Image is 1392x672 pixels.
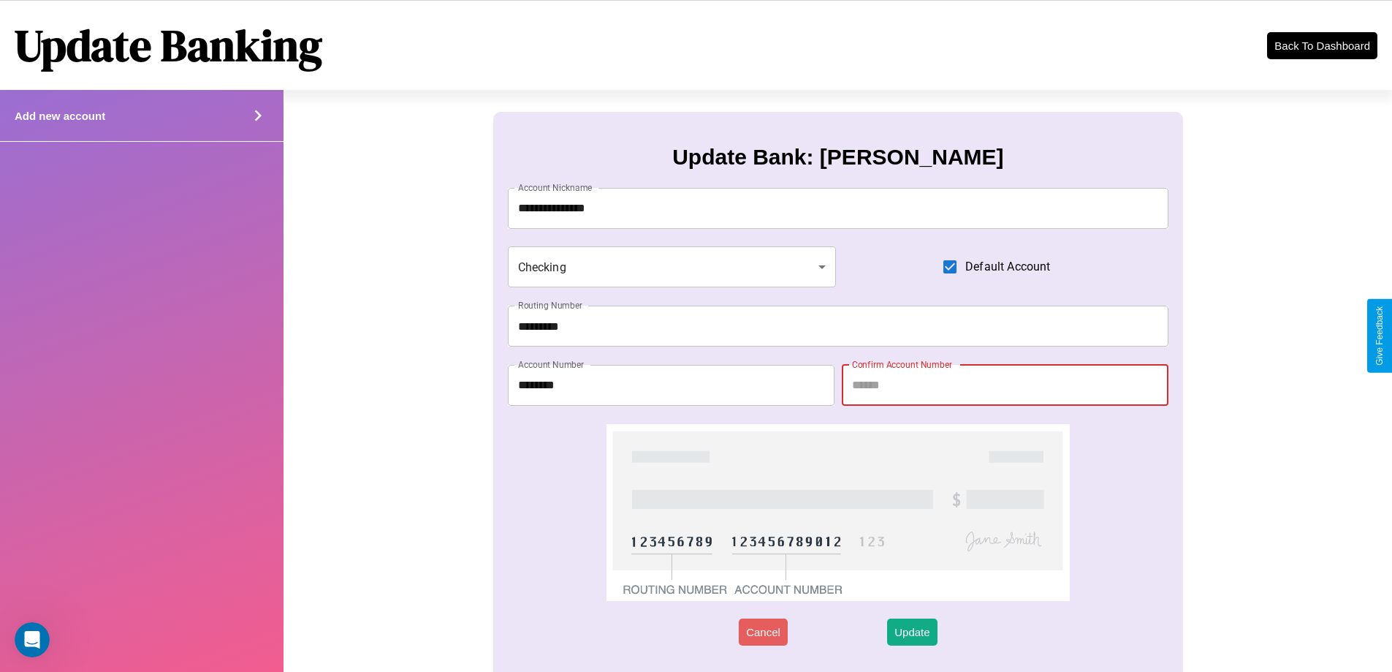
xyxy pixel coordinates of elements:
span: Default Account [965,258,1050,276]
div: Give Feedback [1374,306,1385,366]
img: check [606,424,1069,601]
label: Account Nickname [518,181,593,194]
div: Checking [508,246,837,287]
iframe: Intercom live chat [15,622,50,657]
label: Confirm Account Number [852,358,952,371]
button: Cancel [739,619,788,646]
label: Account Number [518,358,584,371]
button: Back To Dashboard [1267,32,1377,59]
h1: Update Banking [15,15,322,75]
label: Routing Number [518,299,582,312]
h4: Add new account [15,110,105,122]
button: Update [887,619,937,646]
h3: Update Bank: [PERSON_NAME] [672,145,1003,170]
